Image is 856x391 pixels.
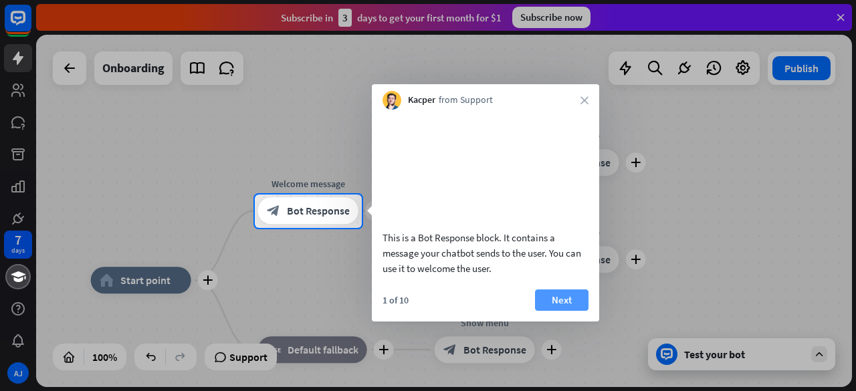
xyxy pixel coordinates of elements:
[287,205,350,218] span: Bot Response
[11,5,51,45] button: Open LiveChat chat widget
[535,289,588,311] button: Next
[580,96,588,104] i: close
[408,94,435,107] span: Kacper
[383,294,409,306] div: 1 of 10
[383,230,588,276] div: This is a Bot Response block. It contains a message your chatbot sends to the user. You can use i...
[267,205,280,218] i: block_bot_response
[439,94,493,107] span: from Support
